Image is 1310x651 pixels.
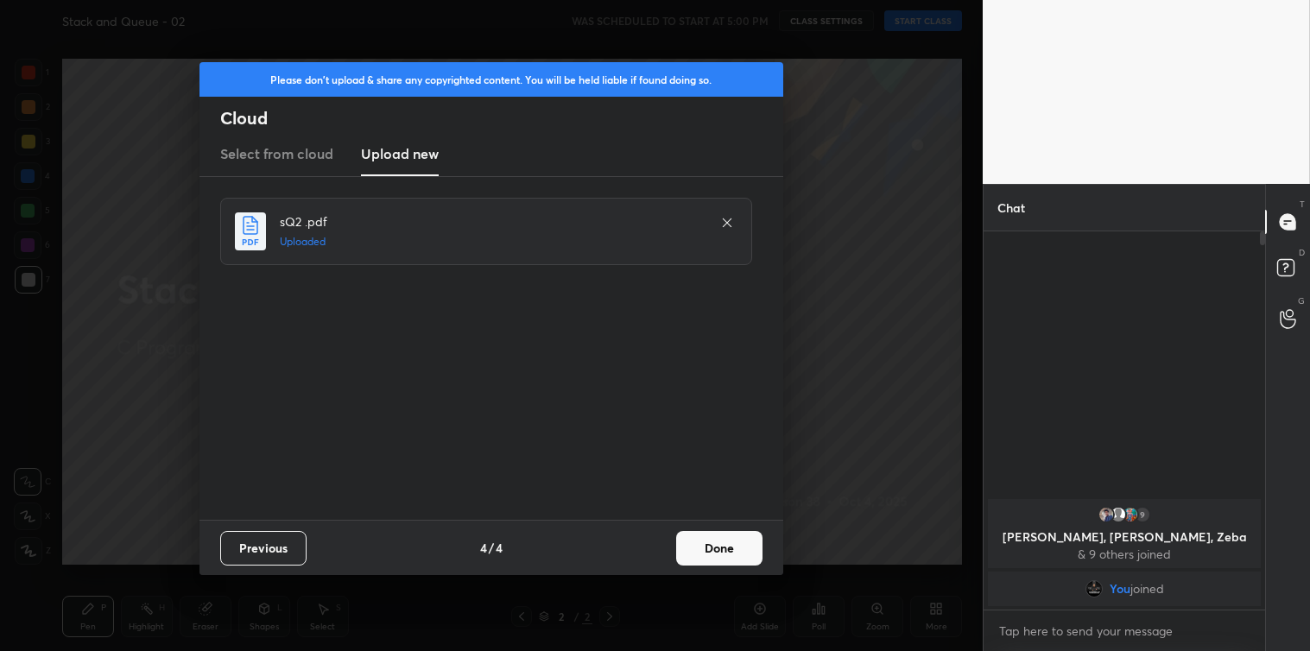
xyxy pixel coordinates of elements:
button: Previous [220,531,307,566]
p: [PERSON_NAME], [PERSON_NAME], Zeba [998,530,1250,544]
p: G [1298,294,1305,307]
div: grid [984,496,1265,610]
div: 9 [1134,506,1151,523]
div: Please don't upload & share any copyrighted content. You will be held liable if found doing so. [199,62,783,97]
img: 34637210e6164a55b8bee0100a32b17f.31097142_3 [1122,506,1139,523]
h4: 4 [480,539,487,557]
span: joined [1130,582,1163,596]
span: You [1109,582,1130,596]
img: default.png [1110,506,1127,523]
h5: Uploaded [280,234,703,250]
h2: Cloud [220,107,783,130]
img: 3 [1098,506,1115,523]
p: T [1300,198,1305,211]
h3: Upload new [361,143,439,164]
p: Chat [984,185,1039,231]
h4: 4 [496,539,503,557]
p: & 9 others joined [998,547,1250,561]
button: Done [676,531,763,566]
img: e60519a4c4f740609fbc41148676dd3d.jpg [1085,580,1102,597]
h4: sQ2 .pdf [280,212,703,231]
h4: / [489,539,494,557]
p: D [1299,246,1305,259]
